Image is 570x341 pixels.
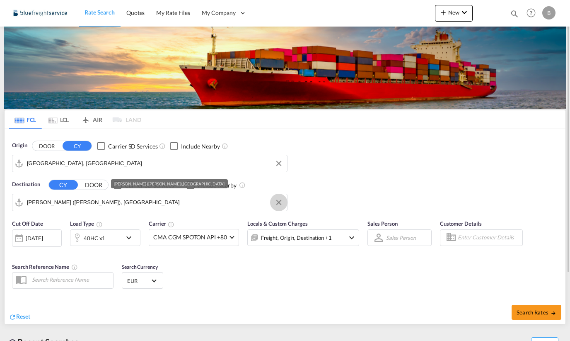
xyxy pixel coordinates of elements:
[168,221,174,228] md-icon: The selected Trucker/Carrierwill be displayed in the rate results If the rates are from another f...
[222,143,228,149] md-icon: Unchecked: Ignores neighbouring ports when fetching rates.Checked : Includes neighbouring ports w...
[239,182,246,188] md-icon: Unchecked: Ignores neighbouring ports when fetching rates.Checked : Includes neighbouring ports w...
[96,221,103,228] md-icon: icon-information-outline
[524,6,538,20] span: Help
[124,233,138,243] md-icon: icon-chevron-down
[542,6,556,19] div: B
[12,246,18,257] md-datepicker: Select
[524,6,542,21] div: Help
[438,9,469,16] span: New
[9,312,30,322] div: icon-refreshReset
[9,110,141,129] md-pagination-wrapper: Use the left and right arrow keys to navigate between tabs
[32,141,61,151] button: DOOR
[79,180,108,190] button: DOOR
[12,180,40,189] span: Destination
[85,9,115,16] span: Rate Search
[247,229,359,246] div: Freight Origin Destination Factory Stuffingicon-chevron-down
[459,7,469,17] md-icon: icon-chevron-down
[27,157,283,170] input: Search by Port
[16,313,30,320] span: Reset
[9,110,42,129] md-tab-item: FCL
[156,9,190,16] span: My Rate Files
[186,180,237,189] md-checkbox: Checkbox No Ink
[4,27,566,109] img: LCL+%26+FCL+BACKGROUND.png
[97,141,157,150] md-checkbox: Checkbox No Ink
[49,180,78,190] button: CY
[347,233,357,243] md-icon: icon-chevron-down
[81,115,91,121] md-icon: icon-airplane
[12,263,78,270] span: Search Reference Name
[42,110,75,129] md-tab-item: LCL
[170,141,220,150] md-checkbox: Checkbox No Ink
[510,9,519,22] div: icon-magnify
[12,4,68,22] img: 9097ab40c0d911ee81d80fb7ec8da167.JPG
[517,309,556,316] span: Search Rates
[149,220,174,227] span: Carrier
[181,142,220,151] div: Include Nearby
[5,129,565,324] div: Origin DOOR CY Checkbox No InkUnchecked: Search for CY (Container Yard) services for all selected...
[126,275,159,287] md-select: Select Currency: € EUREuro
[273,157,285,170] button: Clear Input
[438,7,448,17] md-icon: icon-plus 400-fg
[12,194,287,211] md-input-container: Jawaharlal Nehru (Nhava Sheva), INNSA
[114,180,174,189] md-checkbox: Checkbox No Ink
[551,310,556,316] md-icon: icon-arrow-right
[27,196,283,209] input: Search by Port
[273,196,285,209] button: Clear Input
[70,229,140,246] div: 40HC x1icon-chevron-down
[84,232,105,244] div: 40HC x1
[26,234,43,242] div: [DATE]
[261,232,332,244] div: Freight Origin Destination Factory Stuffing
[510,9,519,18] md-icon: icon-magnify
[12,220,43,227] span: Cut Off Date
[127,277,150,285] span: EUR
[114,179,225,188] div: [PERSON_NAME] ([PERSON_NAME]), [GEOGRAPHIC_DATA]
[63,141,92,151] button: CY
[385,231,417,244] md-select: Sales Person
[9,313,16,321] md-icon: icon-refresh
[159,143,166,149] md-icon: Unchecked: Search for CY (Container Yard) services for all selected carriers.Checked : Search for...
[198,181,237,190] div: Include Nearby
[122,264,158,270] span: Search Currency
[440,220,482,227] span: Customer Details
[202,9,236,17] span: My Company
[153,233,227,241] span: CMA CGM SPOTON API +80
[12,229,62,247] div: [DATE]
[435,5,473,22] button: icon-plus 400-fgNewicon-chevron-down
[458,231,520,244] input: Enter Customer Details
[247,220,308,227] span: Locals & Custom Charges
[108,142,157,151] div: Carrier SD Services
[512,305,561,320] button: Search Ratesicon-arrow-right
[28,273,113,286] input: Search Reference Name
[12,155,287,172] md-input-container: Hamburg, DEHAM
[12,141,27,150] span: Origin
[75,110,108,129] md-tab-item: AIR
[70,220,103,227] span: Load Type
[367,220,398,227] span: Sales Person
[126,9,145,16] span: Quotes
[71,264,78,270] md-icon: Your search will be saved by the below given name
